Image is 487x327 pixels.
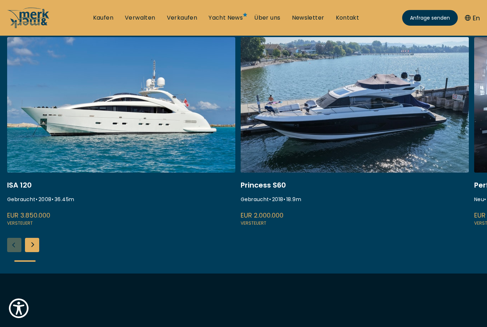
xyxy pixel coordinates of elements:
[93,14,113,22] a: Kaufen
[254,14,280,22] a: Über uns
[465,13,480,23] button: En
[7,297,30,320] button: Show Accessibility Preferences
[125,14,155,22] a: Verwalten
[336,14,359,22] a: Kontakt
[410,14,450,22] span: Anfrage senden
[167,14,198,22] a: Verkaufen
[209,14,243,22] a: Yacht News
[292,14,324,22] a: Newsletter
[25,238,39,252] div: Next slide
[402,10,458,26] a: Anfrage senden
